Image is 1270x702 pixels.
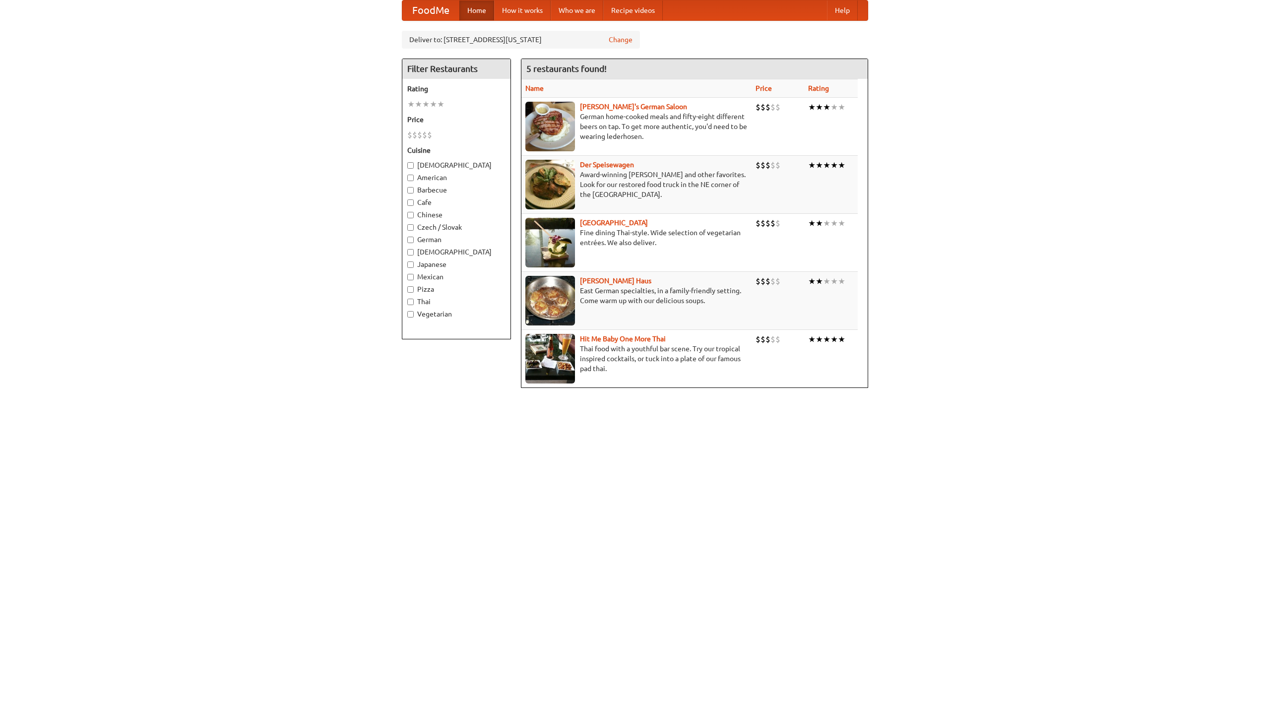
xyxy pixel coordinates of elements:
li: $ [775,276,780,287]
li: $ [775,218,780,229]
label: Czech / Slovak [407,222,506,232]
li: $ [775,102,780,113]
label: Cafe [407,197,506,207]
label: [DEMOGRAPHIC_DATA] [407,247,506,257]
li: $ [422,129,427,140]
a: Recipe videos [603,0,663,20]
label: [DEMOGRAPHIC_DATA] [407,160,506,170]
div: Deliver to: [STREET_ADDRESS][US_STATE] [402,31,640,49]
li: ★ [430,99,437,110]
input: American [407,175,414,181]
li: ★ [830,218,838,229]
li: ★ [407,99,415,110]
li: ★ [808,218,816,229]
a: Hit Me Baby One More Thai [580,335,666,343]
li: ★ [808,102,816,113]
li: ★ [838,334,845,345]
a: FoodMe [402,0,459,20]
a: Price [756,84,772,92]
input: German [407,237,414,243]
li: $ [765,218,770,229]
li: ★ [838,218,845,229]
label: German [407,235,506,245]
li: $ [775,334,780,345]
h5: Rating [407,84,506,94]
li: ★ [422,99,430,110]
input: Vegetarian [407,311,414,318]
li: ★ [808,276,816,287]
input: Barbecue [407,187,414,193]
label: American [407,173,506,183]
li: ★ [816,334,823,345]
h5: Cuisine [407,145,506,155]
li: $ [775,160,780,171]
label: Chinese [407,210,506,220]
input: Czech / Slovak [407,224,414,231]
b: [GEOGRAPHIC_DATA] [580,219,648,227]
li: $ [761,160,765,171]
li: $ [412,129,417,140]
li: $ [765,334,770,345]
b: Der Speisewagen [580,161,634,169]
input: Cafe [407,199,414,206]
li: ★ [816,276,823,287]
li: $ [770,160,775,171]
li: ★ [437,99,444,110]
input: Japanese [407,261,414,268]
li: $ [756,276,761,287]
a: [PERSON_NAME] Haus [580,277,651,285]
li: ★ [830,102,838,113]
label: Vegetarian [407,309,506,319]
input: [DEMOGRAPHIC_DATA] [407,162,414,169]
li: $ [761,276,765,287]
p: Award-winning [PERSON_NAME] and other favorites. Look for our restored food truck in the NE corne... [525,170,748,199]
li: ★ [838,160,845,171]
input: Pizza [407,286,414,293]
li: ★ [830,334,838,345]
label: Pizza [407,284,506,294]
label: Mexican [407,272,506,282]
a: Rating [808,84,829,92]
input: Thai [407,299,414,305]
li: $ [407,129,412,140]
a: Name [525,84,544,92]
li: ★ [838,102,845,113]
input: [DEMOGRAPHIC_DATA] [407,249,414,255]
a: Home [459,0,494,20]
li: ★ [823,102,830,113]
label: Thai [407,297,506,307]
li: $ [765,276,770,287]
label: Barbecue [407,185,506,195]
li: $ [770,218,775,229]
li: $ [756,334,761,345]
li: ★ [823,218,830,229]
p: East German specialties, in a family-friendly setting. Come warm up with our delicious soups. [525,286,748,306]
ng-pluralize: 5 restaurants found! [526,64,607,73]
li: ★ [808,160,816,171]
a: Who we are [551,0,603,20]
li: ★ [823,334,830,345]
li: ★ [823,276,830,287]
li: $ [417,129,422,140]
input: Mexican [407,274,414,280]
li: ★ [830,160,838,171]
p: Thai food with a youthful bar scene. Try our tropical inspired cocktails, or tuck into a plate of... [525,344,748,374]
p: Fine dining Thai-style. Wide selection of vegetarian entrées. We also deliver. [525,228,748,248]
li: $ [756,160,761,171]
li: $ [770,334,775,345]
a: [PERSON_NAME]'s German Saloon [580,103,687,111]
a: How it works [494,0,551,20]
li: ★ [808,334,816,345]
li: $ [756,218,761,229]
li: $ [770,102,775,113]
a: Help [827,0,858,20]
p: German home-cooked meals and fifty-eight different beers on tap. To get more authentic, you'd nee... [525,112,748,141]
img: babythai.jpg [525,334,575,383]
li: $ [765,102,770,113]
h5: Price [407,115,506,125]
li: ★ [816,102,823,113]
img: kohlhaus.jpg [525,276,575,325]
